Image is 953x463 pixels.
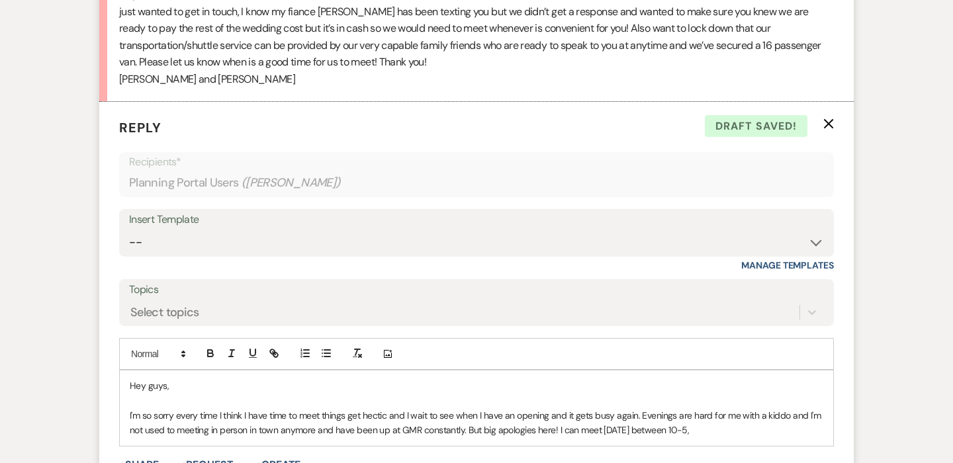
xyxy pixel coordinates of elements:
[242,174,341,192] span: ( [PERSON_NAME] )
[130,378,823,393] p: Hey guys,
[129,153,824,171] p: Recipients*
[119,71,834,88] p: [PERSON_NAME] and [PERSON_NAME]
[119,119,161,136] span: Reply
[705,115,807,138] span: Draft saved!
[119,3,834,71] p: just wanted to get in touch, I know my fiance [PERSON_NAME] has been texting you but we didn’t ge...
[129,280,824,300] label: Topics
[130,303,199,321] div: Select topics
[130,408,823,438] p: I'm so sorry every time I think I have time to meet things get hectic and I wait to see when I ha...
[129,210,824,230] div: Insert Template
[741,259,834,271] a: Manage Templates
[129,170,824,196] div: Planning Portal Users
